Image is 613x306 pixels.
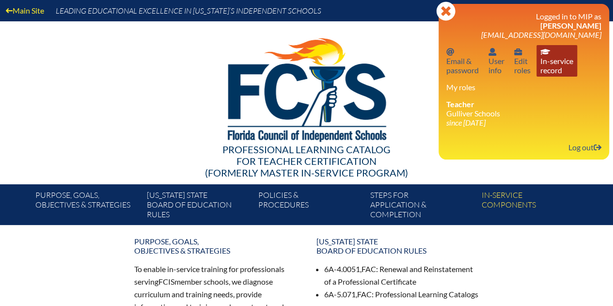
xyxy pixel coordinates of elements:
[514,48,522,56] svg: User info
[324,288,479,301] li: 6A-5.071, : Professional Learning Catalogs
[436,1,456,21] svg: Close
[236,155,377,167] span: for Teacher Certification
[31,188,142,225] a: Purpose, goals,objectives & strategies
[488,48,496,56] svg: User info
[446,99,601,127] li: Gulliver Schools
[481,30,601,39] span: [EMAIL_ADDRESS][DOMAIN_NAME]
[324,263,479,288] li: 6A-4.0051, : Renewal and Reinstatement of a Professional Certificate
[485,45,508,77] a: User infoUserinfo
[446,118,486,127] i: since [DATE]
[2,4,48,17] a: Main Site
[357,290,372,299] span: FAC
[254,188,366,225] a: Policies &Procedures
[366,188,478,225] a: Steps forapplication & completion
[362,264,376,274] span: FAC
[446,82,601,92] h3: My roles
[446,12,601,39] h3: Logged in to MIP as
[206,21,407,154] img: FCISlogo221.eps
[536,45,577,77] a: In-service recordIn-servicerecord
[28,144,586,178] div: Professional Learning Catalog (formerly Master In-service Program)
[478,188,589,225] a: In-servicecomponents
[143,188,254,225] a: [US_STATE] StateBoard of Education rules
[510,45,534,77] a: User infoEditroles
[442,45,483,77] a: Email passwordEmail &password
[158,277,174,286] span: FCIS
[594,144,601,151] svg: Log out
[446,99,474,109] span: Teacher
[565,141,605,154] a: Log outLog out
[540,21,601,30] span: [PERSON_NAME]
[540,48,550,56] svg: In-service record
[311,233,485,259] a: [US_STATE] StateBoard of Education rules
[446,48,454,56] svg: Email password
[128,233,303,259] a: Purpose, goals,objectives & strategies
